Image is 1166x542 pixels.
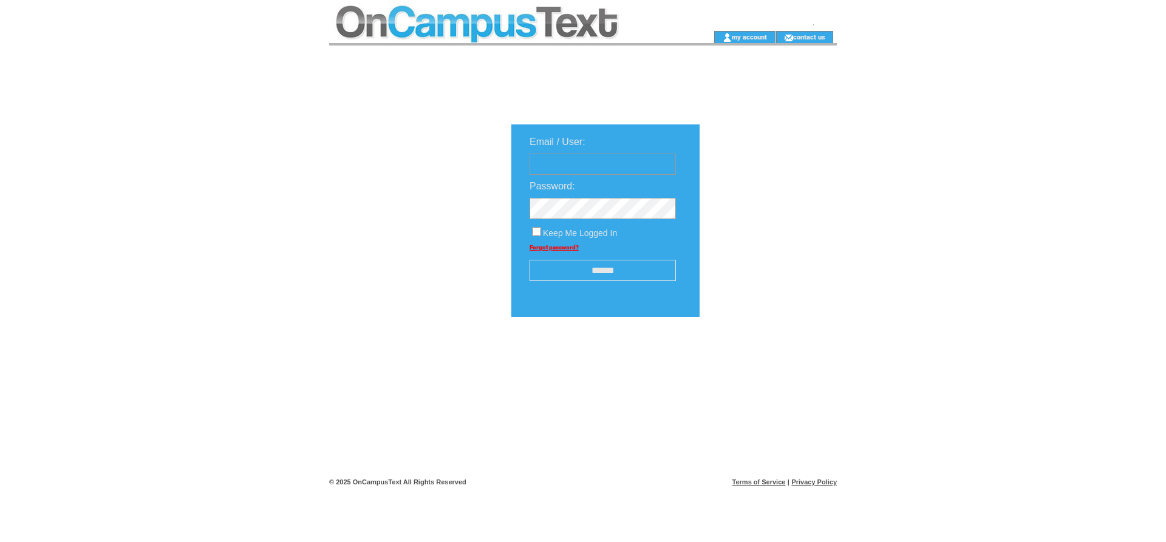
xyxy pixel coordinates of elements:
[793,33,825,41] a: contact us
[530,137,585,147] span: Email / User:
[735,347,796,362] img: transparent.png;jsessionid=A9D855AECA9CB77D1FE9E2CFBF891DAF
[732,478,786,486] a: Terms of Service
[788,478,789,486] span: |
[791,478,837,486] a: Privacy Policy
[543,228,617,238] span: Keep Me Logged In
[329,478,466,486] span: © 2025 OnCampusText All Rights Reserved
[784,33,793,42] img: contact_us_icon.gif;jsessionid=A9D855AECA9CB77D1FE9E2CFBF891DAF
[530,244,579,251] a: Forgot password?
[732,33,767,41] a: my account
[723,33,732,42] img: account_icon.gif;jsessionid=A9D855AECA9CB77D1FE9E2CFBF891DAF
[530,181,575,191] span: Password:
